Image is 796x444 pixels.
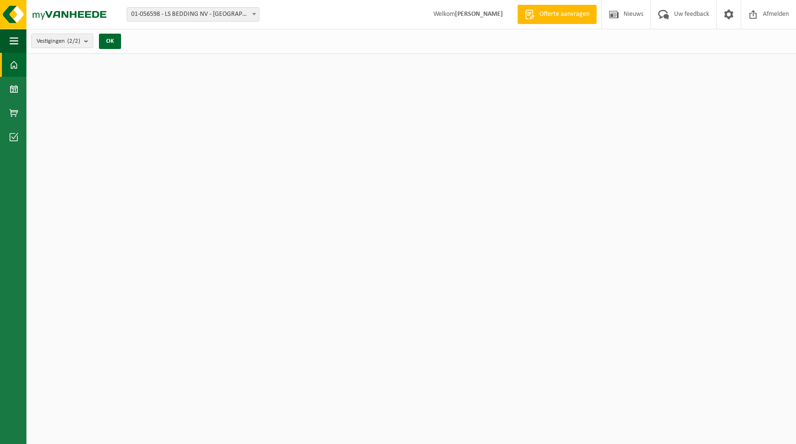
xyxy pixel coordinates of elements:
[99,34,121,49] button: OK
[67,38,80,44] count: (2/2)
[127,7,259,22] span: 01-056598 - LS BEDDING NV - MALDEGEM
[127,8,259,21] span: 01-056598 - LS BEDDING NV - MALDEGEM
[31,34,93,48] button: Vestigingen(2/2)
[517,5,597,24] a: Offerte aanvragen
[455,11,503,18] strong: [PERSON_NAME]
[537,10,592,19] span: Offerte aanvragen
[37,34,80,49] span: Vestigingen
